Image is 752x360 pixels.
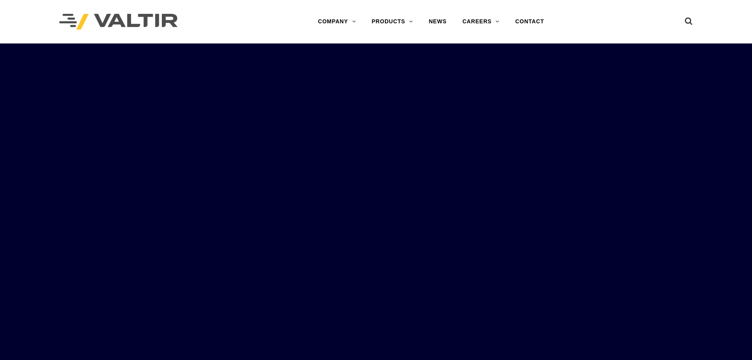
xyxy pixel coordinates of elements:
img: Valtir [59,14,178,30]
a: CONTACT [507,14,552,30]
a: NEWS [421,14,454,30]
a: CAREERS [454,14,507,30]
a: PRODUCTS [364,14,421,30]
a: COMPANY [310,14,364,30]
